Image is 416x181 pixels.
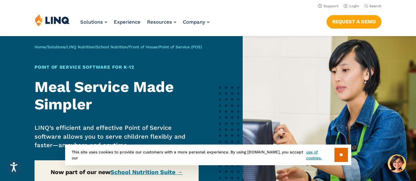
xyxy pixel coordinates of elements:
[67,45,94,49] a: LINQ Nutrition
[96,45,127,49] a: School Nutrition
[80,19,103,25] span: Solutions
[318,4,338,8] a: Support
[147,19,172,25] span: Resources
[327,14,381,28] nav: Button Navigation
[80,14,209,35] nav: Primary Navigation
[388,154,406,173] button: Hello, have a question? Let’s chat.
[80,19,107,25] a: Solutions
[159,45,202,49] span: Point of Service (POS)
[369,4,381,8] span: Search
[35,78,174,113] strong: Meal Service Made Simpler
[47,45,65,49] a: Solutions
[35,14,70,26] img: LINQ | K‑12 Software
[364,4,381,9] button: Open Search Bar
[306,149,334,161] a: use of cookies.
[344,4,359,8] a: Login
[327,15,381,28] a: Request a Demo
[147,19,176,25] a: Resources
[129,45,158,49] a: Front of House
[35,64,198,71] h1: Point of Service Software for K‑12
[65,145,351,165] div: This site uses cookies to provide our customers with a more personal experience. By using [DOMAIN...
[35,45,46,49] a: Home
[114,19,140,25] a: Experience
[35,124,198,149] p: LINQ’s efficient and effective Point of Service software allows you to serve children flexibly an...
[35,45,202,49] span: / / / / /
[183,19,205,25] span: Company
[183,19,209,25] a: Company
